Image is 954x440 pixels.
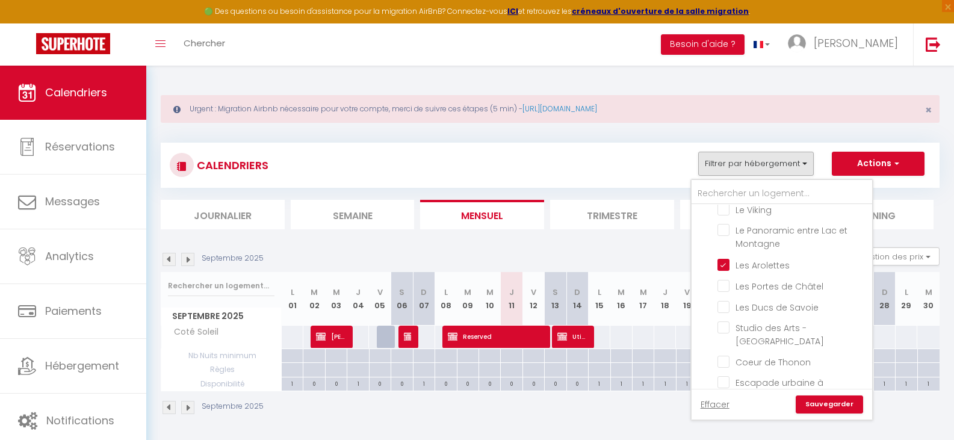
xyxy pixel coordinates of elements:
[333,287,340,298] abbr: M
[421,287,427,298] abbr: D
[567,377,588,389] div: 0
[457,272,479,326] th: 09
[896,377,917,389] div: 1
[557,325,586,348] span: Utilisation Propriétaire
[326,377,347,389] div: 0
[522,272,544,326] th: 12
[414,377,435,389] div: 1
[572,6,749,16] a: créneaux d'ouverture de la salle migration
[161,200,285,229] li: Journalier
[161,377,281,391] span: Disponibilité
[316,325,345,348] span: [PERSON_NAME]
[917,272,940,326] th: 30
[610,272,632,326] th: 16
[788,34,806,52] img: ...
[903,386,945,431] iframe: Chat
[464,287,471,298] abbr: M
[779,23,913,66] a: ... [PERSON_NAME]
[684,287,690,298] abbr: V
[370,377,391,389] div: 0
[633,272,654,326] th: 17
[479,377,500,389] div: 0
[522,104,597,114] a: [URL][DOMAIN_NAME]
[479,272,500,326] th: 10
[905,287,908,298] abbr: L
[589,377,610,389] div: 1
[611,377,632,389] div: 1
[45,358,119,373] span: Hébergement
[545,272,566,326] th: 13
[448,325,542,348] span: Reserved
[501,272,522,326] th: 11
[282,272,303,326] th: 01
[10,5,46,41] button: Ouvrir le widget de chat LiveChat
[311,287,318,298] abbr: M
[553,287,558,298] abbr: S
[574,287,580,298] abbr: D
[45,303,102,318] span: Paiements
[161,349,281,362] span: Nb Nuits minimum
[680,200,804,229] li: Tâches
[45,139,115,154] span: Réservations
[654,377,675,389] div: 1
[175,23,234,66] a: Chercher
[736,302,819,314] span: Les Ducs de Savoie
[413,272,435,326] th: 07
[486,287,494,298] abbr: M
[663,287,667,298] abbr: J
[507,6,518,16] a: ICI
[925,102,932,117] span: ×
[194,152,268,179] h3: CALENDRIERS
[640,287,647,298] abbr: M
[184,37,225,49] span: Chercher
[45,194,100,209] span: Messages
[347,377,368,389] div: 1
[882,287,888,298] abbr: D
[161,363,281,376] span: Règles
[369,272,391,326] th: 05
[282,377,303,389] div: 1
[589,272,610,326] th: 15
[161,95,940,123] div: Urgent : Migration Airbnb nécessaire pour votre compte, merci de suivre ces étapes (5 min) -
[399,287,404,298] abbr: S
[918,377,940,389] div: 1
[161,308,281,325] span: Septembre 2025
[873,272,895,326] th: 28
[36,33,110,54] img: Super Booking
[291,200,415,229] li: Semaine
[814,36,898,51] span: [PERSON_NAME]
[202,253,264,264] p: Septembre 2025
[377,287,383,298] abbr: V
[325,272,347,326] th: 03
[796,395,863,414] a: Sauvegarder
[633,377,654,389] div: 1
[303,377,324,389] div: 0
[457,377,479,389] div: 0
[677,377,698,389] div: 1
[435,272,457,326] th: 08
[545,377,566,389] div: 0
[435,377,456,389] div: 0
[690,179,873,421] div: Filtrer par hébergement
[391,377,412,389] div: 0
[736,259,790,271] span: Les Arolettes
[736,225,847,250] span: Le Panoramic entre Lac et Montagne
[896,272,917,326] th: 29
[566,272,588,326] th: 14
[202,401,264,412] p: Septembre 2025
[46,413,114,428] span: Notifications
[531,287,536,298] abbr: V
[618,287,625,298] abbr: M
[168,275,274,297] input: Rechercher un logement...
[391,272,413,326] th: 06
[45,249,94,264] span: Analytics
[736,322,824,347] span: Studio des Arts - [GEOGRAPHIC_DATA]
[925,105,932,116] button: Close
[509,287,514,298] abbr: J
[404,325,411,348] span: Reserved
[501,377,522,389] div: 0
[661,34,745,55] button: Besoin d'aide ?
[698,152,814,176] button: Filtrer par hébergement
